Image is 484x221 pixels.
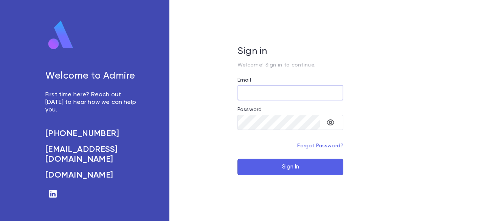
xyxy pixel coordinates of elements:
label: Password [237,107,262,113]
h5: Sign in [237,46,343,57]
a: [DOMAIN_NAME] [45,170,139,180]
p: First time here? Reach out [DATE] to hear how we can help you. [45,91,139,114]
p: Welcome! Sign in to continue. [237,62,343,68]
h5: Welcome to Admire [45,71,139,82]
a: Forgot Password? [297,143,343,148]
a: [PHONE_NUMBER] [45,129,139,139]
a: [EMAIL_ADDRESS][DOMAIN_NAME] [45,145,139,164]
img: logo [45,20,76,50]
label: Email [237,77,251,83]
button: toggle password visibility [323,115,338,130]
button: Sign In [237,159,343,175]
